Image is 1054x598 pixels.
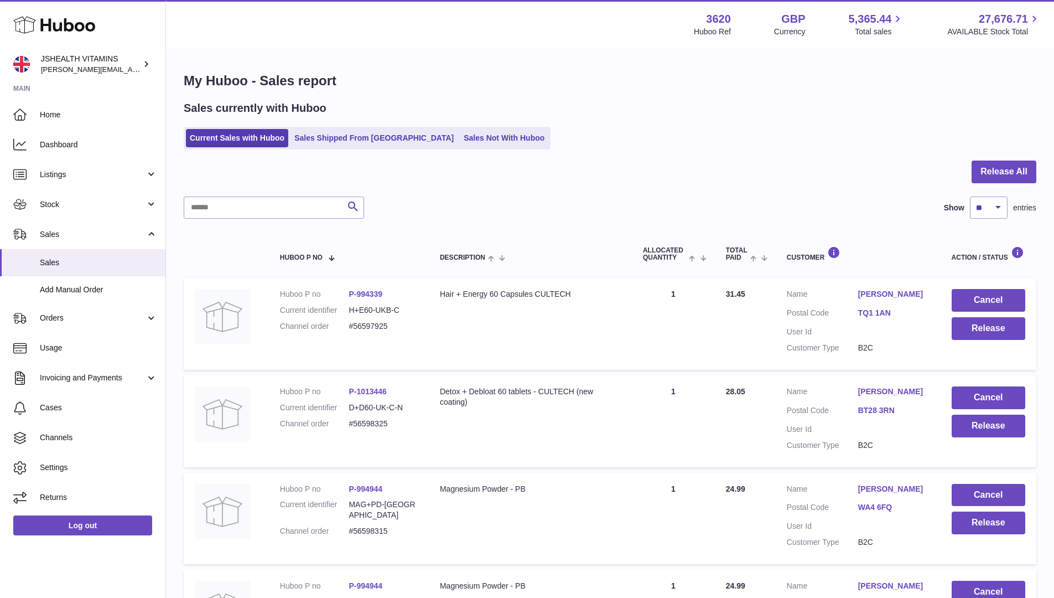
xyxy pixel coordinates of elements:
dt: User Id [787,327,858,337]
a: TQ1 1AN [858,308,930,318]
span: Huboo P no [280,254,323,261]
a: WA4 6FQ [858,502,930,513]
div: Action / Status [952,246,1025,261]
h2: Sales currently with Huboo [184,101,326,116]
div: Magnesium Powder - PB [440,484,621,494]
td: 1 [632,473,715,565]
span: entries [1013,203,1036,213]
td: 1 [632,375,715,467]
a: Current Sales with Huboo [186,129,288,147]
dd: B2C [858,537,930,548]
div: Currency [774,27,806,37]
label: Show [944,203,964,213]
span: Add Manual Order [40,285,157,295]
span: Home [40,110,157,120]
dt: Customer Type [787,343,858,353]
dt: Current identifier [280,499,349,520]
span: ALLOCATED Quantity [643,247,687,261]
dd: H+E60-UKB-C [349,305,418,316]
dt: Huboo P no [280,581,349,591]
button: Release All [972,161,1036,183]
span: Cases [40,403,157,413]
a: Log out [13,515,152,535]
dt: Channel order [280,419,349,429]
a: 5,365.44 Total sales [849,12,905,37]
span: Channels [40,432,157,443]
dt: Name [787,581,858,594]
a: [PERSON_NAME] [858,386,930,397]
img: no-photo.jpg [195,484,250,539]
span: Invoicing and Payments [40,373,146,383]
span: Sales [40,257,157,268]
img: francesca@jshealthvitamins.com [13,56,30,73]
button: Cancel [952,484,1025,507]
span: AVAILABLE Stock Total [947,27,1041,37]
a: Sales Not With Huboo [460,129,548,147]
dd: #56597925 [349,321,418,332]
dt: Channel order [280,526,349,537]
span: Sales [40,229,146,240]
button: Release [952,512,1025,534]
span: 27,676.71 [979,12,1028,27]
span: Listings [40,169,146,180]
a: BT28 3RN [858,405,930,416]
span: Dashboard [40,140,157,150]
span: 31.45 [726,290,745,298]
a: 27,676.71 AVAILABLE Stock Total [947,12,1041,37]
td: 1 [632,278,715,370]
a: P-994944 [349,484,382,493]
h1: My Huboo - Sales report [184,72,1036,90]
dt: Current identifier [280,305,349,316]
a: Sales Shipped From [GEOGRAPHIC_DATA] [290,129,458,147]
div: JSHEALTH VITAMINS [41,54,141,75]
a: [PERSON_NAME] [858,581,930,591]
dt: User Id [787,424,858,435]
dt: Customer Type [787,537,858,548]
div: Customer [787,246,930,261]
dt: Huboo P no [280,386,349,397]
dd: #56598315 [349,526,418,537]
dt: Name [787,289,858,302]
button: Release [952,415,1025,437]
span: [PERSON_NAME][EMAIL_ADDRESS][DOMAIN_NAME] [41,65,222,74]
dt: Name [787,484,858,497]
dd: B2C [858,440,930,451]
span: Returns [40,492,157,503]
dt: Current identifier [280,403,349,413]
div: Hair + Energy 60 Capsules CULTECH [440,289,621,300]
div: Huboo Ref [694,27,731,37]
dt: Postal Code [787,405,858,419]
span: 28.05 [726,387,745,396]
a: P-994339 [349,290,382,298]
span: Settings [40,462,157,473]
div: Magnesium Powder - PB [440,581,621,591]
span: Total paid [726,247,747,261]
span: Orders [40,313,146,323]
span: Usage [40,343,157,353]
dd: D+D60-UK-C-N [349,403,418,413]
strong: GBP [781,12,805,27]
img: no-photo.jpg [195,289,250,344]
img: no-photo.jpg [195,386,250,442]
a: [PERSON_NAME] [858,289,930,300]
dt: Huboo P no [280,289,349,300]
span: 24.99 [726,484,745,493]
span: Total sales [855,27,904,37]
dt: Channel order [280,321,349,332]
span: 5,365.44 [849,12,892,27]
a: [PERSON_NAME] [858,484,930,494]
dt: Postal Code [787,502,858,515]
dt: Customer Type [787,440,858,451]
span: Description [440,254,485,261]
button: Release [952,317,1025,340]
span: 24.99 [726,581,745,590]
dd: #56598325 [349,419,418,429]
dd: B2C [858,343,930,353]
dt: Name [787,386,858,400]
a: P-994944 [349,581,382,590]
button: Cancel [952,289,1025,312]
dt: User Id [787,521,858,532]
dt: Postal Code [787,308,858,321]
a: P-1013446 [349,387,387,396]
strong: 3620 [706,12,731,27]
